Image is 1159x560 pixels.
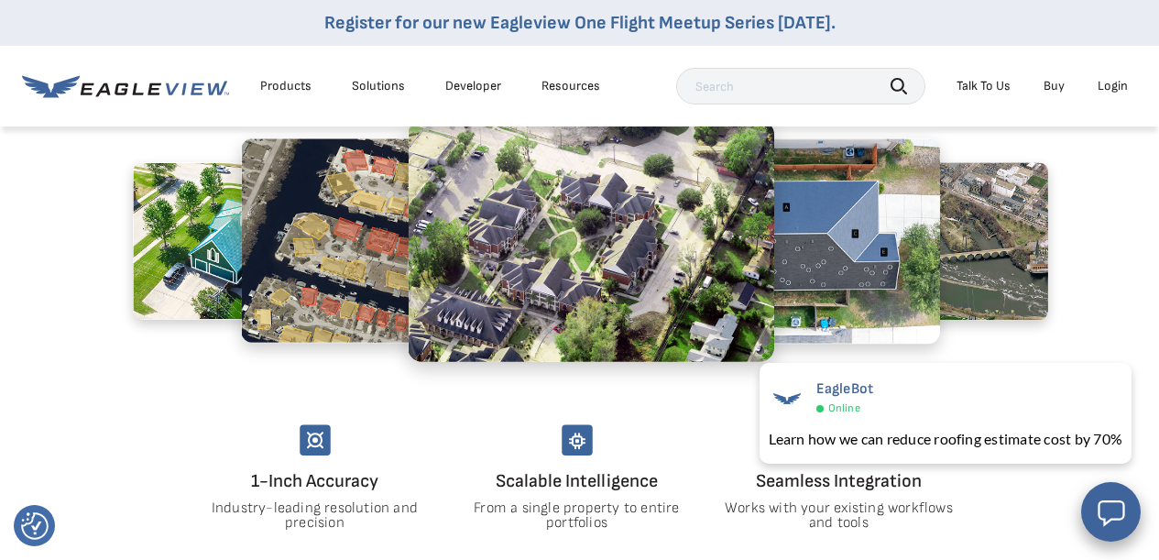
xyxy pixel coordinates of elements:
img: EagleBot [769,380,805,417]
p: From a single property to entire portfolios [461,501,693,531]
div: Solutions [352,78,405,94]
p: Industry-leading resolution and precision [199,501,431,531]
div: Products [260,78,312,94]
button: Consent Preferences [21,512,49,540]
a: Register for our new Eagleview One Flight Meetup Series [DATE]. [324,12,836,34]
h4: Scalable Intelligence [461,467,694,496]
div: Login [1098,78,1128,94]
h4: Seamless Integration [723,467,956,496]
div: Talk To Us [957,78,1011,94]
img: Revisit consent button [21,512,49,540]
div: Resources [541,78,600,94]
span: Online [828,401,860,415]
p: Works with your existing workflows and tools [723,501,955,531]
img: 2.2.png [629,138,940,344]
span: EagleBot [816,380,874,398]
h4: 1-Inch Accuracy [199,467,432,496]
img: scalable-intelligency.svg [562,424,593,456]
input: Search [676,68,925,104]
img: 1.2.png [408,120,774,362]
img: 4.2.png [133,162,371,320]
div: Learn how we can reduce roofing estimate cost by 70% [769,428,1122,450]
button: Open chat window [1081,482,1141,542]
a: Developer [445,78,501,94]
img: 5.2.png [241,138,552,344]
img: unmatched-accuracy.svg [300,424,331,456]
a: Buy [1044,78,1065,94]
